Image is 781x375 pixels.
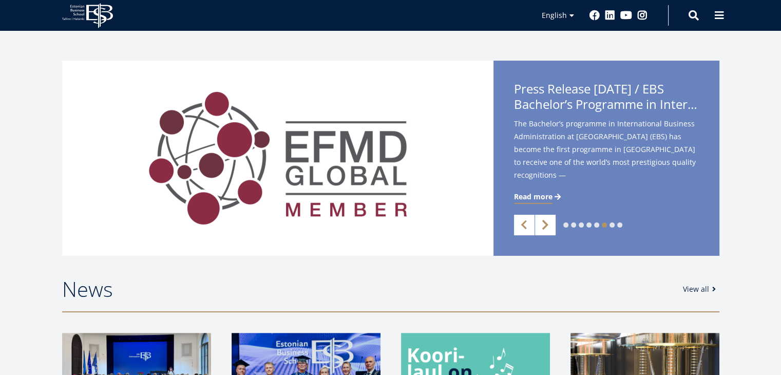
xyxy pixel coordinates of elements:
a: 7 [609,222,615,228]
a: View all [683,284,719,294]
a: Youtube [620,10,632,21]
a: Previous [514,215,535,235]
a: 2 [571,222,576,228]
a: Read more [514,192,563,202]
a: Instagram [637,10,647,21]
a: Next [535,215,556,235]
a: Facebook [589,10,600,21]
span: Press Release [DATE] / EBS [514,81,699,115]
span: The Bachelor’s programme in International Business Administration at [GEOGRAPHIC_DATA] (EBS) has ... [514,117,699,198]
a: Linkedin [605,10,615,21]
a: 5 [594,222,599,228]
img: a [62,61,493,256]
a: 4 [586,222,592,228]
a: 1 [563,222,568,228]
a: 6 [602,222,607,228]
h2: News [62,276,673,302]
span: Read more [514,192,553,202]
a: 3 [579,222,584,228]
a: 8 [617,222,622,228]
span: Bachelor’s Programme in International Business Administration Among the World’s Best with Five-Ye... [514,97,699,112]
